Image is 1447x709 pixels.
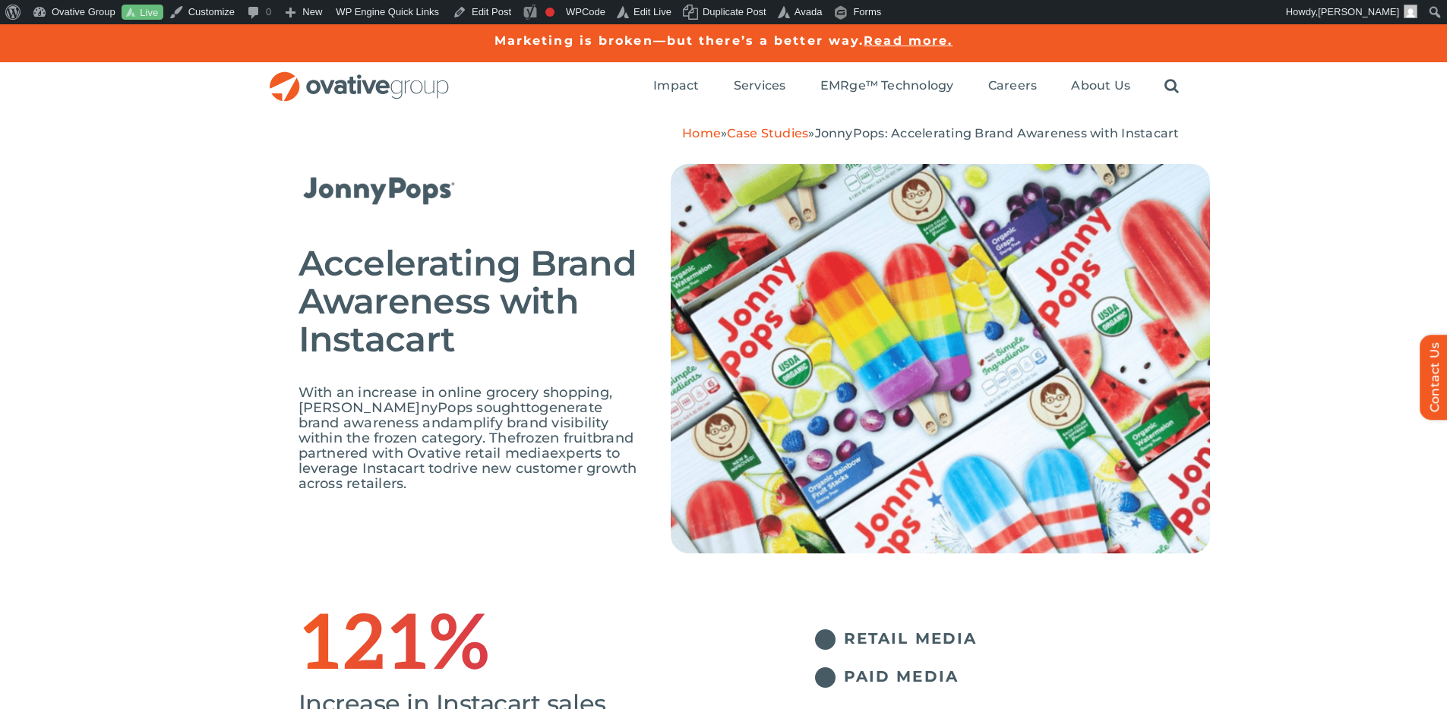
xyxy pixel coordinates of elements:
span: JonnyPops: Accelerating Brand Awareness with Instacart [815,126,1180,140]
span: to [526,399,539,416]
span: amplify brand visibility within the frozen category [299,414,608,446]
div: Focus keyphrase not set [545,8,554,17]
span: frozen fruit [516,430,592,446]
a: About Us [1071,78,1130,95]
a: Live [122,5,163,20]
img: Untitled-design-21.png [671,164,1210,553]
a: Case Studies [727,126,808,140]
span: Impact [653,78,699,93]
a: Read more. [864,33,953,48]
span: [PERSON_NAME] [299,399,421,416]
span: sought [476,399,525,416]
span: drive new customer growth across retailers. [299,460,637,492]
span: generate brand awareness and [299,399,603,431]
span: o leverage Instacart to [299,445,621,477]
h5: PAID MEDIA [844,667,1210,685]
span: brand partnered with Ovative retail media [299,430,634,462]
span: With an increase in online grocery shopping, [299,384,613,401]
a: Home [682,126,721,140]
a: Services [734,78,786,95]
span: EMRge™ Technology [820,78,954,93]
img: JP [299,164,474,214]
span: » » [682,126,1179,140]
span: . The [482,430,516,446]
a: Marketing is broken—but there’s a better way. [494,33,864,48]
a: Impact [653,78,699,95]
h5: RETAIL MEDIA [844,629,1210,648]
span: Careers [988,78,1038,93]
span: Services [734,78,786,93]
span: experts t [550,445,611,462]
a: Careers [988,78,1038,95]
h1: 121% [299,622,754,670]
a: Search [1164,78,1179,95]
span: [PERSON_NAME] [1318,6,1399,17]
span: About Us [1071,78,1130,93]
a: OG_Full_horizontal_RGB [268,70,450,84]
a: EMRge™ Technology [820,78,954,95]
span: nyPops [421,399,472,416]
nav: Menu [653,62,1179,111]
span: Accelerating Brand Awareness with Instacart [299,241,637,361]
